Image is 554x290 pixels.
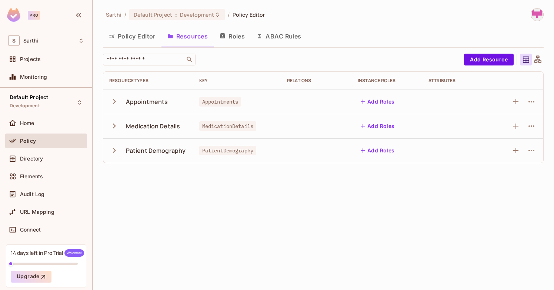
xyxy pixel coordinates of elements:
[199,121,257,131] span: MedicationDetails
[7,8,20,22] img: SReyMgAAAABJRU5ErkJggg==
[428,78,487,84] div: Attributes
[199,78,276,84] div: Key
[199,146,257,155] span: PatientDemography
[180,11,214,18] span: Development
[20,209,54,215] span: URL Mapping
[287,78,346,84] div: Relations
[214,27,251,45] button: Roles
[531,9,543,21] img: anjali@genworx.ai
[106,11,121,18] span: the active workspace
[358,96,398,108] button: Add Roles
[124,11,126,18] li: /
[20,191,44,197] span: Audit Log
[20,156,43,162] span: Directory
[11,249,84,257] div: 14 days left in Pro Trial
[10,94,48,100] span: Default Project
[161,27,214,45] button: Resources
[20,120,34,126] span: Home
[103,27,161,45] button: Policy Editor
[228,11,230,18] li: /
[20,173,43,179] span: Elements
[175,12,177,18] span: :
[28,11,40,20] div: Pro
[358,145,398,156] button: Add Roles
[464,54,514,65] button: Add Resource
[20,138,36,144] span: Policy
[10,103,40,109] span: Development
[233,11,265,18] span: Policy Editor
[126,146,186,155] div: Patient Demography
[64,249,84,257] span: Welcome!
[358,120,398,132] button: Add Roles
[23,38,38,44] span: Workspace: Sarthi
[20,74,47,80] span: Monitoring
[251,27,307,45] button: ABAC Rules
[199,97,241,107] span: Appointments
[20,56,41,62] span: Projects
[20,227,41,233] span: Connect
[11,271,51,283] button: Upgrade
[358,78,417,84] div: Instance roles
[126,122,180,130] div: Medication Details
[109,78,187,84] div: Resource Types
[134,11,172,18] span: Default Project
[8,35,20,46] span: S
[126,98,168,106] div: Appointments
